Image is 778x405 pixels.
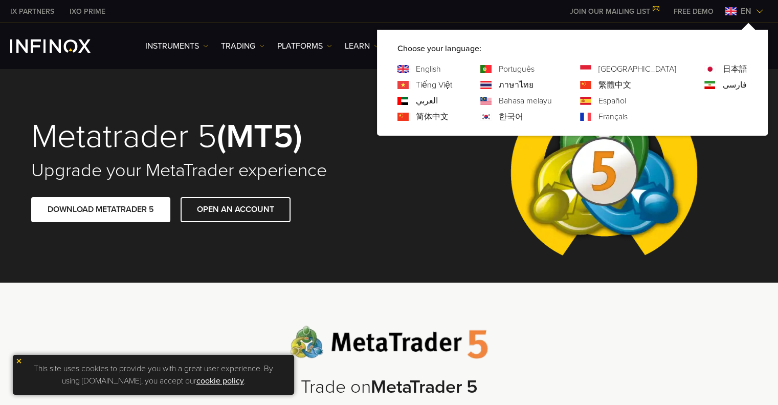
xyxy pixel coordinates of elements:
[217,116,302,157] strong: (MT5)
[290,326,488,359] img: Meta Trader 5 logo
[31,197,170,222] a: DOWNLOAD METATRADER 5
[723,79,747,91] a: Language
[15,357,23,365] img: yellow close icon
[499,79,534,91] a: Language
[18,360,289,390] p: This site uses cookies to provide you with a great user experience. By using [DOMAIN_NAME], you a...
[345,40,379,52] a: Learn
[416,79,452,91] a: Language
[145,40,208,52] a: Instruments
[185,376,594,398] h2: Trade on
[416,63,441,75] a: Language
[499,63,535,75] a: Language
[3,6,62,17] a: INFINOX
[598,63,676,75] a: Language
[723,63,747,75] a: Language
[416,111,449,123] a: Language
[181,197,291,222] a: OPEN AN ACCOUNT
[62,6,113,17] a: INFINOX
[598,95,626,107] a: Language
[562,7,666,16] a: JOIN OUR MAILING LIST
[31,159,375,182] h2: Upgrade your MetaTrader experience
[416,95,438,107] a: Language
[221,40,264,52] a: TRADING
[10,39,115,53] a: INFINOX Logo
[196,376,244,386] a: cookie policy
[277,40,332,52] a: PLATFORMS
[499,111,523,123] a: Language
[666,6,721,17] a: INFINOX MENU
[598,111,628,123] a: Language
[371,376,478,398] strong: MetaTrader 5
[31,119,375,154] h1: Metatrader 5
[397,42,747,55] p: Choose your language:
[502,58,705,283] img: Meta Trader 5
[737,5,755,17] span: en
[499,95,552,107] a: Language
[598,79,631,91] a: Language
